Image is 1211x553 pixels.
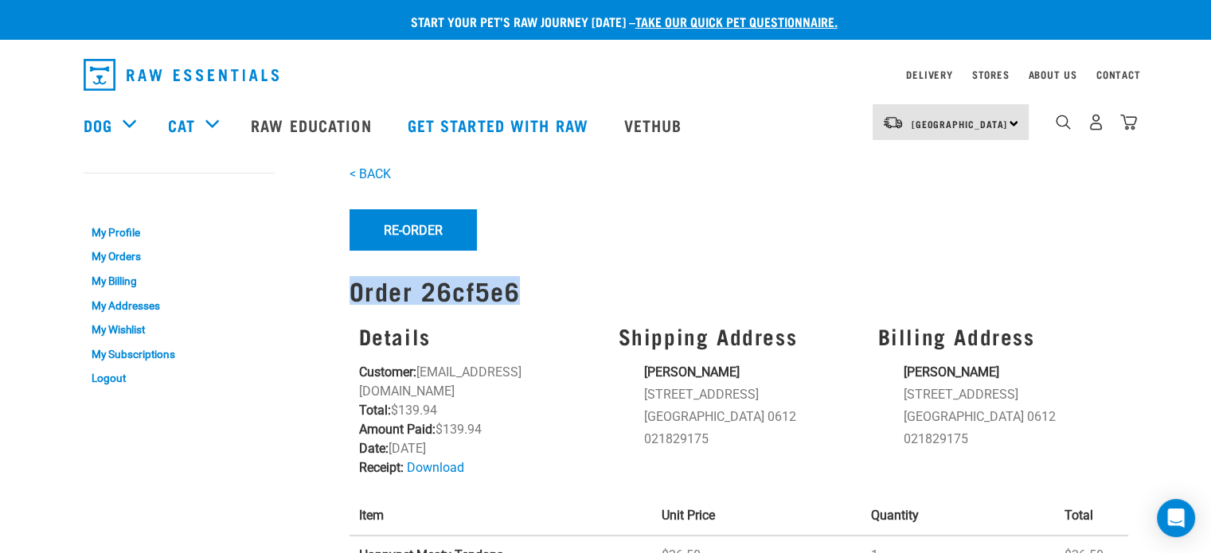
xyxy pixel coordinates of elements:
a: Stores [972,72,1010,77]
img: Raw Essentials Logo [84,59,279,91]
strong: [PERSON_NAME] [643,364,739,380]
a: Vethub [608,93,702,157]
a: take our quick pet questionnaire. [635,18,838,25]
div: Open Intercom Messenger [1157,499,1195,537]
img: home-icon-1@2x.png [1056,115,1071,130]
strong: Amount Paid: [359,422,436,437]
li: [STREET_ADDRESS] [643,385,858,404]
img: home-icon@2x.png [1120,114,1137,130]
th: Total [1055,497,1128,535]
th: Item [350,497,652,535]
a: Raw Education [235,93,391,157]
h3: Billing Address [877,324,1118,349]
strong: Receipt: [359,460,404,475]
a: My Wishlist [84,317,275,342]
a: My Addresses [84,294,275,318]
li: [STREET_ADDRESS] [903,385,1118,404]
h1: Order 26cf5e6 [350,276,1128,305]
a: Cat [168,113,195,137]
li: [GEOGRAPHIC_DATA] 0612 [643,407,858,426]
strong: Date: [359,441,389,456]
h3: Details [359,324,600,349]
a: Logout [84,366,275,391]
div: [EMAIL_ADDRESS][DOMAIN_NAME] $139.94 $139.94 [DATE] [350,314,609,487]
li: [GEOGRAPHIC_DATA] 0612 [903,407,1118,426]
a: About Us [1028,72,1076,77]
a: My Subscriptions [84,342,275,367]
strong: Customer: [359,364,416,380]
strong: Total: [359,403,391,418]
span: [GEOGRAPHIC_DATA] [912,121,1008,127]
h3: Shipping Address [618,324,858,349]
a: My Orders [84,245,275,270]
a: Contact [1096,72,1141,77]
a: < BACK [350,166,391,181]
th: Quantity [861,497,1055,535]
th: Unit Price [651,497,861,535]
nav: dropdown navigation [71,53,1141,97]
a: Dog [84,113,112,137]
a: My Profile [84,220,275,245]
a: My Billing [84,269,275,294]
strong: [PERSON_NAME] [903,364,998,380]
a: My Account [84,189,161,196]
img: van-moving.png [882,115,904,130]
li: 021829175 [643,430,858,449]
a: Download [407,460,464,475]
li: 021829175 [903,430,1118,449]
img: user.png [1088,114,1104,130]
button: Re-Order [350,209,477,251]
a: Get started with Raw [392,93,608,157]
a: Delivery [906,72,952,77]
